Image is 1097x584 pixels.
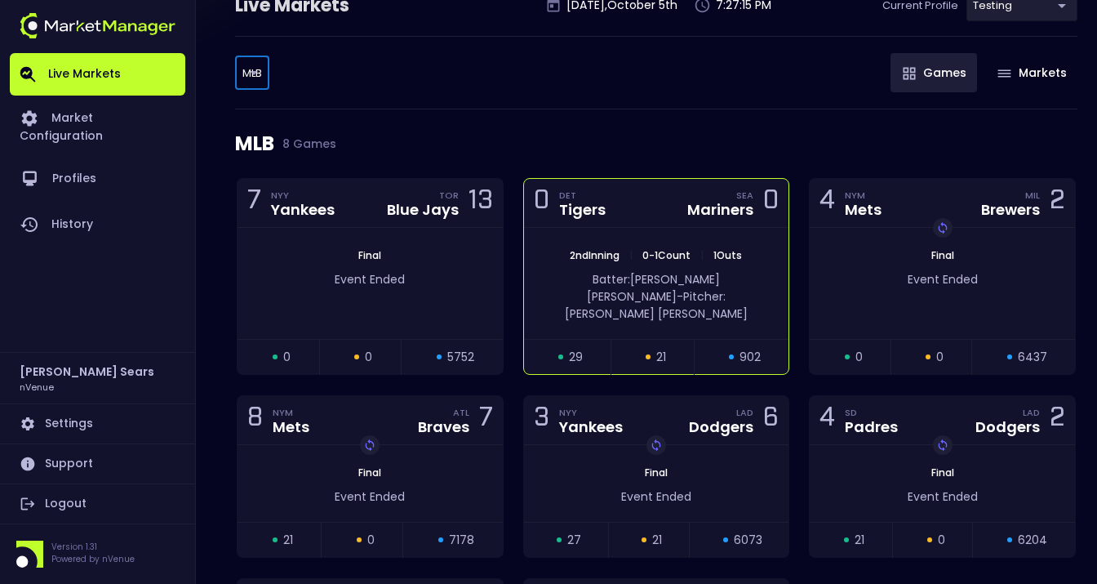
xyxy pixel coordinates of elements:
[695,248,708,262] span: |
[10,484,185,524] a: Logout
[1050,188,1065,218] div: 2
[936,349,944,366] span: 0
[890,53,977,92] button: Games
[479,405,493,435] div: 7
[845,189,882,202] div: NYM
[1025,189,1040,202] div: MIL
[734,532,762,549] span: 6073
[367,532,375,549] span: 0
[353,248,386,262] span: Final
[20,363,154,381] h2: [PERSON_NAME] Sears
[981,203,1040,217] div: Brewers
[569,349,583,366] span: 29
[656,349,666,366] span: 21
[936,221,949,234] img: replayImg
[936,439,949,452] img: replayImg
[903,67,916,80] img: gameIcon
[559,420,623,435] div: Yankees
[387,203,459,217] div: Blue Jays
[559,189,606,202] div: DET
[51,541,135,553] p: Version 1.31
[687,203,753,217] div: Mariners
[271,203,335,217] div: Yankees
[845,420,898,435] div: Padres
[534,405,549,435] div: 3
[274,137,336,150] span: 8 Games
[283,532,293,549] span: 21
[739,349,761,366] span: 902
[449,532,474,549] span: 7178
[534,188,549,218] div: 0
[247,188,261,218] div: 7
[908,488,978,505] span: Event Ended
[565,288,748,322] span: Pitcher: [PERSON_NAME] [PERSON_NAME]
[273,406,309,419] div: NYM
[997,69,1011,78] img: gameIcon
[985,53,1077,92] button: Markets
[637,248,695,262] span: 0 - 1 Count
[418,420,469,435] div: Braves
[926,466,959,479] span: Final
[559,203,606,217] div: Tigers
[10,53,185,96] a: Live Markets
[271,189,335,202] div: NYY
[10,444,185,484] a: Support
[353,466,386,479] span: Final
[736,189,753,202] div: SEA
[235,56,269,90] div: testing
[235,109,1077,178] div: MLB
[447,349,474,366] span: 5752
[763,405,779,435] div: 6
[1023,406,1040,419] div: LAD
[677,288,683,305] span: -
[365,349,372,366] span: 0
[819,405,835,435] div: 4
[335,488,405,505] span: Event Ended
[708,248,747,262] span: 1 Outs
[938,532,945,549] span: 0
[363,439,376,452] img: replayImg
[1018,532,1047,549] span: 6204
[439,189,459,202] div: TOR
[845,406,898,419] div: SD
[855,532,864,549] span: 21
[283,349,291,366] span: 0
[689,420,753,435] div: Dodgers
[926,248,959,262] span: Final
[1018,349,1047,366] span: 6437
[469,188,493,218] div: 13
[20,381,54,393] h3: nVenue
[565,248,624,262] span: 2nd Inning
[650,439,663,452] img: replayImg
[1050,405,1065,435] div: 2
[855,349,863,366] span: 0
[10,541,185,568] div: Version 1.31Powered by nVenue
[819,188,835,218] div: 4
[453,406,469,419] div: ATL
[559,406,623,419] div: NYY
[845,203,882,217] div: Mets
[624,248,637,262] span: |
[652,532,662,549] span: 21
[10,404,185,444] a: Settings
[10,156,185,202] a: Profiles
[20,13,175,38] img: logo
[736,406,753,419] div: LAD
[51,553,135,565] p: Powered by nVenue
[908,271,978,288] span: Event Ended
[10,202,185,247] a: History
[763,188,779,218] div: 0
[640,466,673,479] span: Final
[621,488,691,505] span: Event Ended
[587,271,720,305] span: Batter: [PERSON_NAME] [PERSON_NAME]
[335,271,405,288] span: Event Ended
[975,420,1040,435] div: Dodgers
[273,420,309,435] div: Mets
[247,405,263,435] div: 8
[567,532,581,549] span: 27
[10,96,185,156] a: Market Configuration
